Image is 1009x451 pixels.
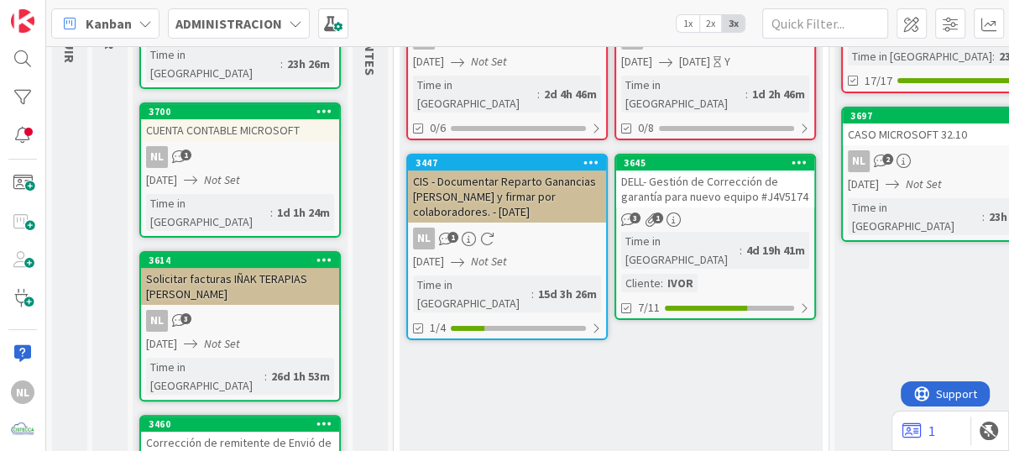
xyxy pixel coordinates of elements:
[471,54,507,69] i: Not Set
[146,45,280,82] div: Time in [GEOGRAPHIC_DATA]
[982,207,985,226] span: :
[406,154,608,340] a: 3447CIS - Documentar Reparto Ganancias [PERSON_NAME] y firmar por colaboradores. - [DATE]NL[DATE]...
[745,85,748,103] span: :
[408,155,606,170] div: 3447
[624,157,814,169] div: 3645
[616,155,814,170] div: 3645
[141,146,339,168] div: NL
[616,155,814,207] div: 3645DELL- Gestión de Corrección de garantía para nuevo equipo #J4V5174
[430,319,446,337] span: 1/4
[141,104,339,141] div: 3700CUENTA CONTABLE MICROSOFT
[280,55,283,73] span: :
[540,85,601,103] div: 2d 4h 46m
[180,313,191,324] span: 3
[180,149,191,160] span: 1
[204,336,240,351] i: Not Set
[283,55,334,73] div: 23h 26m
[86,13,132,34] span: Kanban
[652,212,663,223] span: 1
[748,85,809,103] div: 1d 2h 46m
[204,172,240,187] i: Not Set
[616,170,814,207] div: DELL- Gestión de Corrección de garantía para nuevo equipo #J4V5174
[848,176,879,193] span: [DATE]
[630,212,640,223] span: 3
[413,76,537,113] div: Time in [GEOGRAPHIC_DATA]
[408,155,606,223] div: 3447CIS - Documentar Reparto Ganancias [PERSON_NAME] y firmar por colaboradores. - [DATE]
[141,417,339,432] div: 3460
[141,119,339,141] div: CUENTA CONTABLE MICROSOFT
[139,102,341,238] a: 3700CUENTA CONTABLE MICROSOFTNL[DATE]Not SetTime in [GEOGRAPHIC_DATA]:1d 1h 24m
[661,274,663,292] span: :
[413,228,435,249] div: NL
[679,53,710,71] span: [DATE]
[471,254,507,269] i: Not Set
[740,241,742,260] span: :
[149,254,339,266] div: 3614
[408,170,606,223] div: CIS - Documentar Reparto Ganancias [PERSON_NAME] y firmar por colaboradores. - [DATE]
[264,367,267,385] span: :
[531,285,534,303] span: :
[848,47,992,66] div: Time in [GEOGRAPHIC_DATA]
[408,228,606,249] div: NL
[614,154,816,320] a: 3645DELL- Gestión de Corrección de garantía para nuevo equipo #J4V5174Time in [GEOGRAPHIC_DATA]:4...
[902,421,935,441] a: 1
[267,367,334,385] div: 26d 1h 53m
[149,106,339,118] div: 3700
[149,418,339,430] div: 3460
[270,203,273,222] span: :
[11,418,34,442] img: avatar
[141,310,339,332] div: NL
[906,176,942,191] i: Not Set
[865,72,892,90] span: 17/17
[724,53,730,71] div: Y
[882,154,893,165] span: 2
[621,274,661,292] div: Cliente
[146,335,177,353] span: [DATE]
[146,171,177,189] span: [DATE]
[141,253,339,268] div: 3614
[621,53,652,71] span: [DATE]
[141,253,339,305] div: 3614Solicitar facturas IÑAK TERAPIAS [PERSON_NAME]
[35,3,76,23] span: Support
[430,119,446,137] span: 0/6
[742,241,809,260] div: 4d 19h 41m
[534,285,601,303] div: 15d 3h 26m
[677,15,699,32] span: 1x
[141,104,339,119] div: 3700
[621,76,745,113] div: Time in [GEOGRAPHIC_DATA]
[762,8,888,39] input: Quick Filter...
[413,275,531,312] div: Time in [GEOGRAPHIC_DATA]
[537,85,540,103] span: :
[992,47,995,66] span: :
[139,251,341,401] a: 3614Solicitar facturas IÑAK TERAPIAS [PERSON_NAME]NL[DATE]Not SetTime in [GEOGRAPHIC_DATA]:26d 1h...
[11,9,34,33] img: Visit kanbanzone.com
[663,274,698,292] div: IVOR
[273,203,334,222] div: 1d 1h 24m
[848,198,982,235] div: Time in [GEOGRAPHIC_DATA]
[413,53,444,71] span: [DATE]
[699,15,722,32] span: 2x
[638,299,660,317] span: 7/11
[447,232,458,243] span: 1
[146,358,264,395] div: Time in [GEOGRAPHIC_DATA]
[146,194,270,231] div: Time in [GEOGRAPHIC_DATA]
[416,157,606,169] div: 3447
[141,268,339,305] div: Solicitar facturas IÑAK TERAPIAS [PERSON_NAME]
[722,15,745,32] span: 3x
[11,380,34,404] div: NL
[175,15,282,32] b: ADMINISTRACION
[146,310,168,332] div: NL
[413,253,444,270] span: [DATE]
[146,146,168,168] div: NL
[621,232,740,269] div: Time in [GEOGRAPHIC_DATA]
[638,119,654,137] span: 0/8
[848,150,870,172] div: NL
